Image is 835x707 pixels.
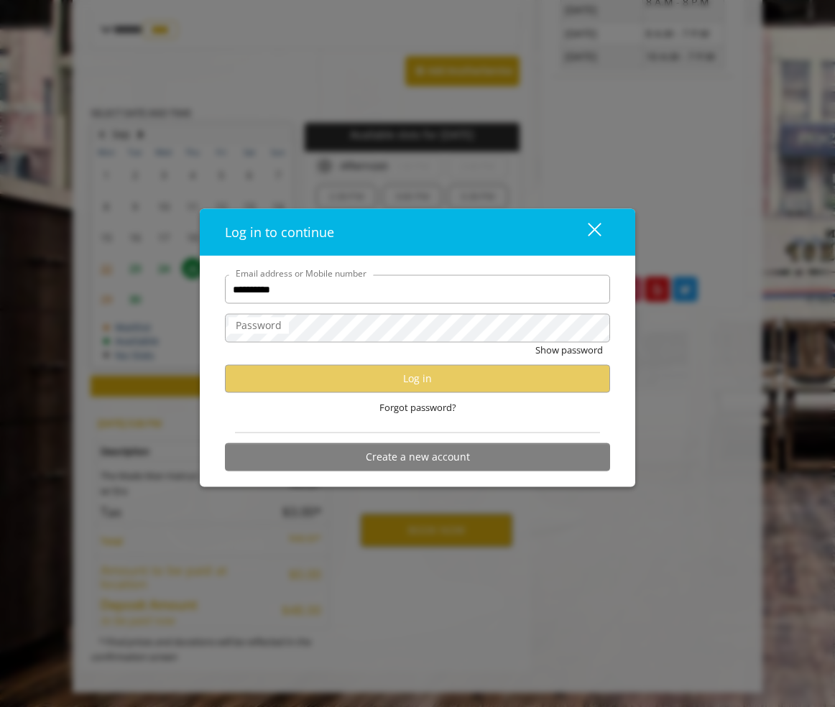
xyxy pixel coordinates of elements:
[379,400,456,415] span: Forgot password?
[225,314,610,343] input: Password
[225,223,334,241] span: Log in to continue
[225,443,610,471] button: Create a new account
[535,343,603,358] button: Show password
[571,221,600,243] div: close dialog
[229,318,289,333] label: Password
[225,275,610,304] input: Email address or Mobile number
[229,267,374,280] label: Email address or Mobile number
[225,364,610,392] button: Log in
[561,217,610,246] button: close dialog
